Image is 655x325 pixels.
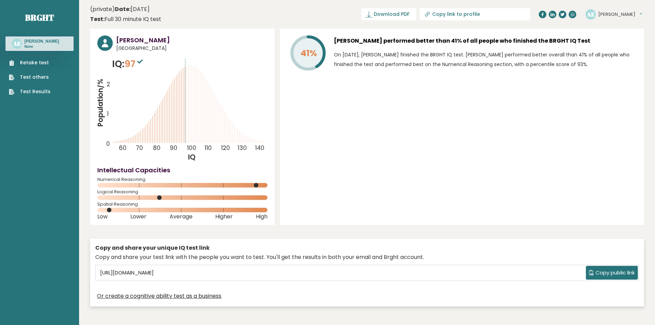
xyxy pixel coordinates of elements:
span: High [256,215,268,218]
text: AE [13,40,21,47]
h3: [PERSON_NAME] performed better than 41% of all people who finished the BRGHT IQ Test [334,35,637,46]
tspan: 100 [187,144,196,152]
time: [DATE] [115,5,150,13]
span: Logical Reasoning [97,191,268,193]
a: Test others [9,74,51,81]
div: Copy and share your unique IQ test link [95,244,639,252]
tspan: Population/% [96,79,105,127]
tspan: IQ [188,152,196,162]
b: Date: [115,5,131,13]
tspan: 1 [107,110,109,118]
span: Higher [215,215,233,218]
h3: [PERSON_NAME] [116,35,268,45]
tspan: 0 [106,140,110,148]
span: Download PDF [374,11,410,18]
button: Copy public link [586,266,638,280]
a: Download PDF [361,8,416,20]
tspan: 80 [153,144,161,152]
p: IQ: [112,57,144,71]
tspan: 70 [136,144,143,152]
tspan: 110 [205,144,212,152]
span: [GEOGRAPHIC_DATA] [116,45,268,52]
tspan: 41% [301,47,317,59]
div: Copy and share your test link with the people you want to test. You'll get the results in both yo... [95,253,639,261]
div: (private) [90,5,161,23]
span: 97 [124,57,144,70]
span: Spatial Reasoning [97,203,268,206]
tspan: 140 [255,144,264,152]
span: Average [170,215,193,218]
a: Test Results [9,88,51,95]
h3: [PERSON_NAME] [24,39,59,44]
button: [PERSON_NAME] [598,11,642,18]
b: Test: [90,15,105,23]
text: AE [587,10,595,18]
p: None [24,44,59,49]
p: On [DATE], [PERSON_NAME] finished the BRGHT IQ test. [PERSON_NAME] performed better overall than ... [334,50,637,69]
tspan: 130 [238,144,247,152]
div: Full 30 minute IQ test [90,15,161,23]
a: Brght [25,12,54,23]
tspan: 60 [119,144,127,152]
span: Lower [130,215,146,218]
tspan: 120 [221,144,230,152]
h4: Intellectual Capacities [97,165,268,175]
tspan: 90 [170,144,177,152]
span: Low [97,215,108,218]
span: Copy public link [596,269,635,277]
a: Retake test [9,59,51,66]
a: Or create a cognitive ability test as a business [97,292,221,300]
tspan: 2 [107,80,110,89]
span: Numerical Reasoning [97,178,268,181]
